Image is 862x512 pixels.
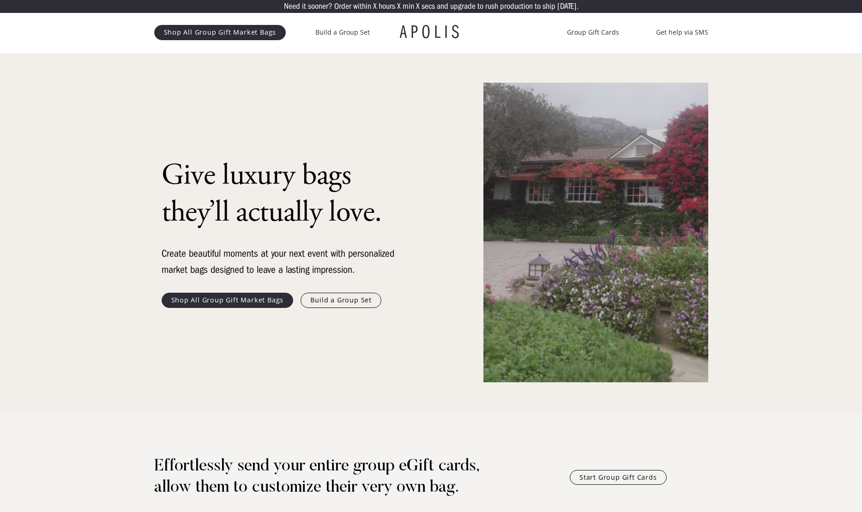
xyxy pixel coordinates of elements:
[656,27,708,38] a: Get help via SMS
[397,2,401,11] p: X
[567,27,619,38] a: Group Gift Cards
[162,293,294,307] a: Shop All Group Gift Market Bags
[373,2,377,11] p: X
[315,27,370,38] a: Build a Group Set
[400,23,463,42] a: APOLIS
[284,2,371,11] p: Need it sooner? Order within
[570,470,667,485] a: Start Group Gift Cards
[379,2,395,11] p: hours
[154,456,514,499] h1: Effortlessly send your entire group eGift cards, allow them to customize their very own bag.
[162,246,402,278] div: Create beautiful moments at your next event with personalized market bags designed to leave a las...
[437,2,579,11] p: and upgrade to rush production to ship [DATE].
[416,2,420,11] p: X
[154,25,286,40] a: Shop All Group Gift Market Bags
[301,293,381,307] a: Build a Group Set
[403,2,414,11] p: min
[422,2,435,11] p: secs
[162,157,402,231] h1: Give luxury bags they’ll actually love.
